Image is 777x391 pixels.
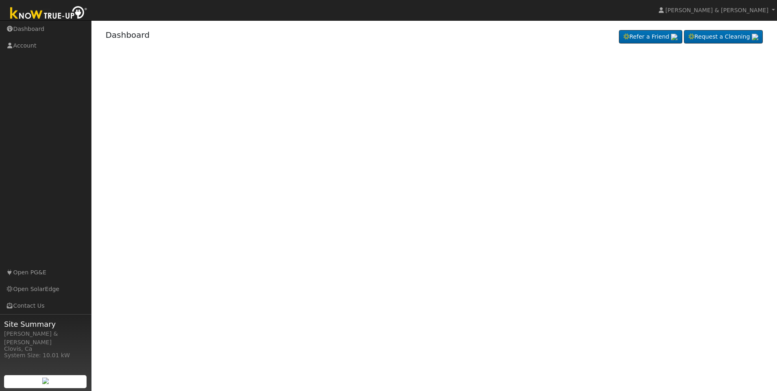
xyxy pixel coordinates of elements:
a: Dashboard [106,30,150,40]
div: Clovis, Ca [4,345,87,353]
img: retrieve [671,34,677,40]
a: Refer a Friend [619,30,682,44]
div: System Size: 10.01 kW [4,351,87,360]
a: Request a Cleaning [684,30,763,44]
img: Know True-Up [6,4,91,23]
span: [PERSON_NAME] & [PERSON_NAME] [665,7,768,13]
img: retrieve [752,34,758,40]
span: Site Summary [4,319,87,330]
img: retrieve [42,378,49,384]
div: [PERSON_NAME] & [PERSON_NAME] [4,330,87,347]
